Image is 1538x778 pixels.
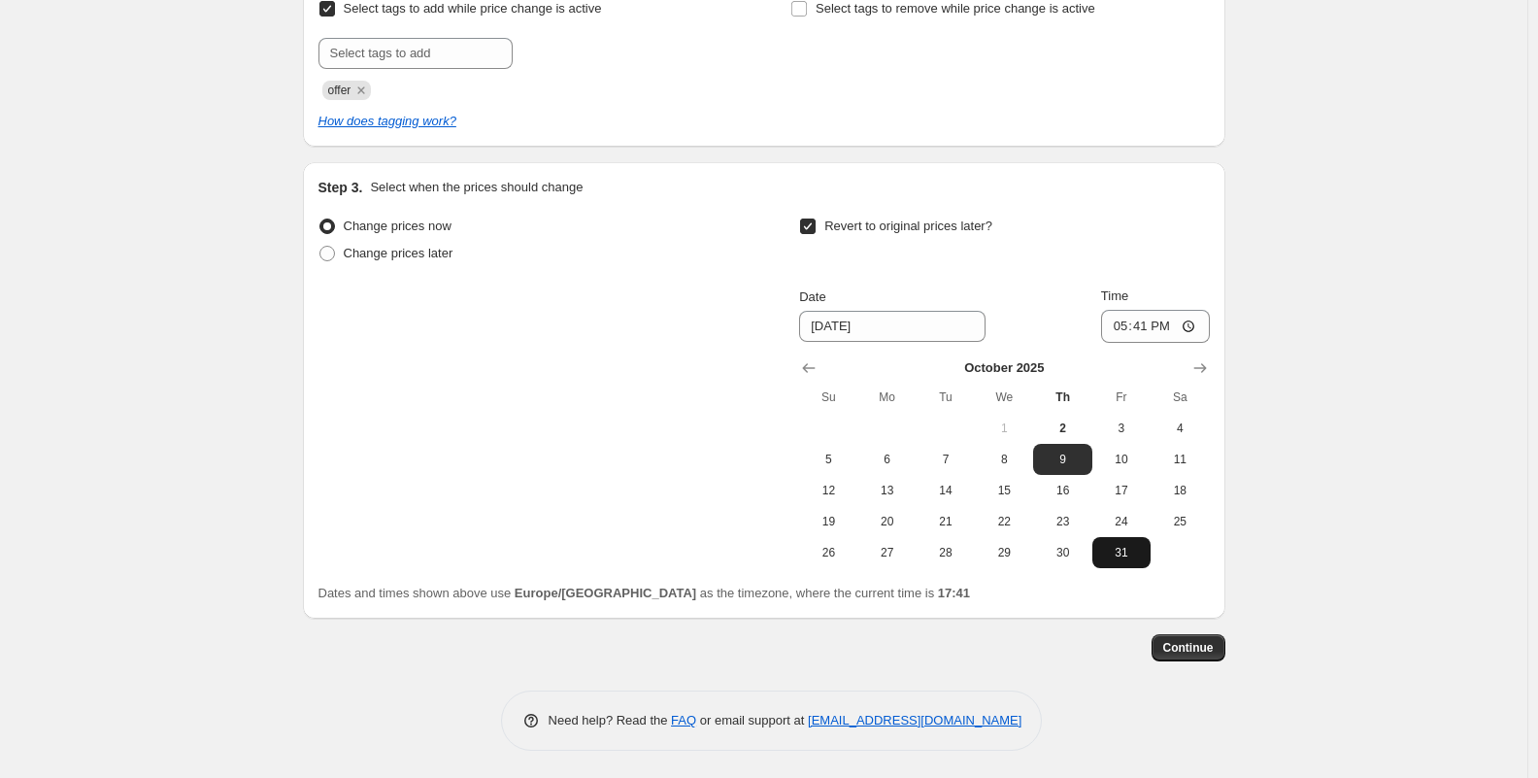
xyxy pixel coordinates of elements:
[1100,389,1143,405] span: Fr
[799,475,857,506] button: Sunday October 12 2025
[983,514,1025,529] span: 22
[807,389,850,405] span: Su
[1033,444,1091,475] button: Thursday October 9 2025
[983,452,1025,467] span: 8
[344,219,451,233] span: Change prices now
[917,537,975,568] button: Tuesday October 28 2025
[924,452,967,467] span: 7
[1158,452,1201,467] span: 11
[1152,634,1225,661] button: Continue
[795,355,822,382] button: Show previous month, September 2025
[799,537,857,568] button: Sunday October 26 2025
[799,382,857,413] th: Sunday
[824,219,992,233] span: Revert to original prices later?
[1151,382,1209,413] th: Saturday
[1158,389,1201,405] span: Sa
[866,452,909,467] span: 6
[318,586,971,600] span: Dates and times shown above use as the timezone, where the current time is
[983,421,1025,436] span: 1
[1100,514,1143,529] span: 24
[1041,483,1084,498] span: 16
[1033,413,1091,444] button: Today Thursday October 2 2025
[1033,537,1091,568] button: Thursday October 30 2025
[924,545,967,560] span: 28
[858,506,917,537] button: Monday October 20 2025
[807,452,850,467] span: 5
[1151,506,1209,537] button: Saturday October 25 2025
[318,178,363,197] h2: Step 3.
[975,444,1033,475] button: Wednesday October 8 2025
[344,1,602,16] span: Select tags to add while price change is active
[318,38,513,69] input: Select tags to add
[328,84,351,97] span: offer
[983,483,1025,498] span: 15
[917,382,975,413] th: Tuesday
[1092,444,1151,475] button: Friday October 10 2025
[1033,475,1091,506] button: Thursday October 16 2025
[1151,475,1209,506] button: Saturday October 18 2025
[1033,506,1091,537] button: Thursday October 23 2025
[1101,310,1210,343] input: 12:00
[917,475,975,506] button: Tuesday October 14 2025
[924,483,967,498] span: 14
[1100,483,1143,498] span: 17
[807,483,850,498] span: 12
[1033,382,1091,413] th: Thursday
[917,444,975,475] button: Tuesday October 7 2025
[975,413,1033,444] button: Wednesday October 1 2025
[866,545,909,560] span: 27
[671,713,696,727] a: FAQ
[983,545,1025,560] span: 29
[1101,288,1128,303] span: Time
[858,537,917,568] button: Monday October 27 2025
[1092,382,1151,413] th: Friday
[975,506,1033,537] button: Wednesday October 22 2025
[799,311,986,342] input: 10/2/2025
[1100,452,1143,467] span: 10
[858,444,917,475] button: Monday October 6 2025
[975,475,1033,506] button: Wednesday October 15 2025
[1151,413,1209,444] button: Saturday October 4 2025
[1041,545,1084,560] span: 30
[975,537,1033,568] button: Wednesday October 29 2025
[515,586,696,600] b: Europe/[GEOGRAPHIC_DATA]
[1041,389,1084,405] span: Th
[807,545,850,560] span: 26
[866,514,909,529] span: 20
[1092,537,1151,568] button: Friday October 31 2025
[352,82,370,99] button: Remove offer
[318,114,456,128] a: How does tagging work?
[808,713,1021,727] a: [EMAIL_ADDRESS][DOMAIN_NAME]
[858,475,917,506] button: Monday October 13 2025
[1092,475,1151,506] button: Friday October 17 2025
[696,713,808,727] span: or email support at
[799,506,857,537] button: Sunday October 19 2025
[1100,545,1143,560] span: 31
[975,382,1033,413] th: Wednesday
[1092,413,1151,444] button: Friday October 3 2025
[1041,452,1084,467] span: 9
[983,389,1025,405] span: We
[799,444,857,475] button: Sunday October 5 2025
[1092,506,1151,537] button: Friday October 24 2025
[866,389,909,405] span: Mo
[924,389,967,405] span: Tu
[1151,444,1209,475] button: Saturday October 11 2025
[924,514,967,529] span: 21
[858,382,917,413] th: Monday
[1041,514,1084,529] span: 23
[807,514,850,529] span: 19
[370,178,583,197] p: Select when the prices should change
[344,246,453,260] span: Change prices later
[1158,483,1201,498] span: 18
[1041,421,1084,436] span: 2
[1187,355,1214,382] button: Show next month, November 2025
[1163,640,1214,656] span: Continue
[866,483,909,498] span: 13
[549,713,672,727] span: Need help? Read the
[1158,514,1201,529] span: 25
[799,289,825,304] span: Date
[816,1,1095,16] span: Select tags to remove while price change is active
[917,506,975,537] button: Tuesday October 21 2025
